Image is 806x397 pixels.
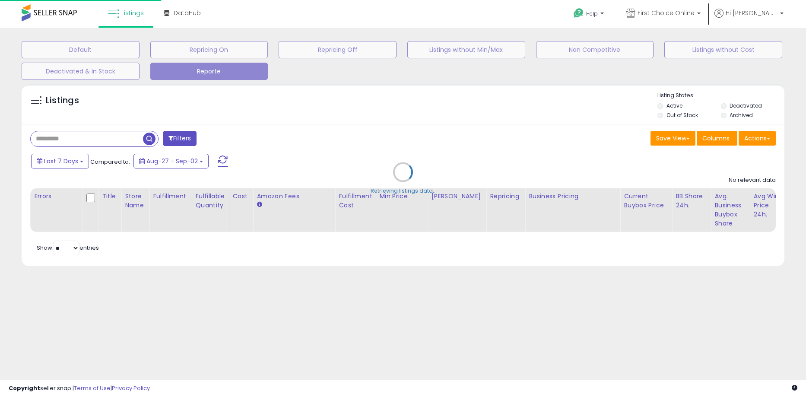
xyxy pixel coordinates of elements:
a: Help [567,1,612,28]
strong: Copyright [9,384,40,392]
div: seller snap | | [9,384,150,393]
a: Privacy Policy [112,384,150,392]
a: Hi [PERSON_NAME] [714,9,784,28]
i: Get Help [573,8,584,19]
span: Help [586,10,598,17]
div: Retrieving listings data.. [371,187,435,195]
button: Non Competitive [536,41,654,58]
button: Deactivated & In Stock [22,63,140,80]
span: Listings [121,9,144,17]
button: Reporte [150,63,268,80]
span: DataHub [174,9,201,17]
button: Default [22,41,140,58]
button: Repricing Off [279,41,397,58]
button: Repricing On [150,41,268,58]
button: Listings without Cost [664,41,782,58]
a: Terms of Use [74,384,111,392]
span: Hi [PERSON_NAME] [726,9,777,17]
span: First Choice Online [638,9,695,17]
button: Listings without Min/Max [407,41,525,58]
